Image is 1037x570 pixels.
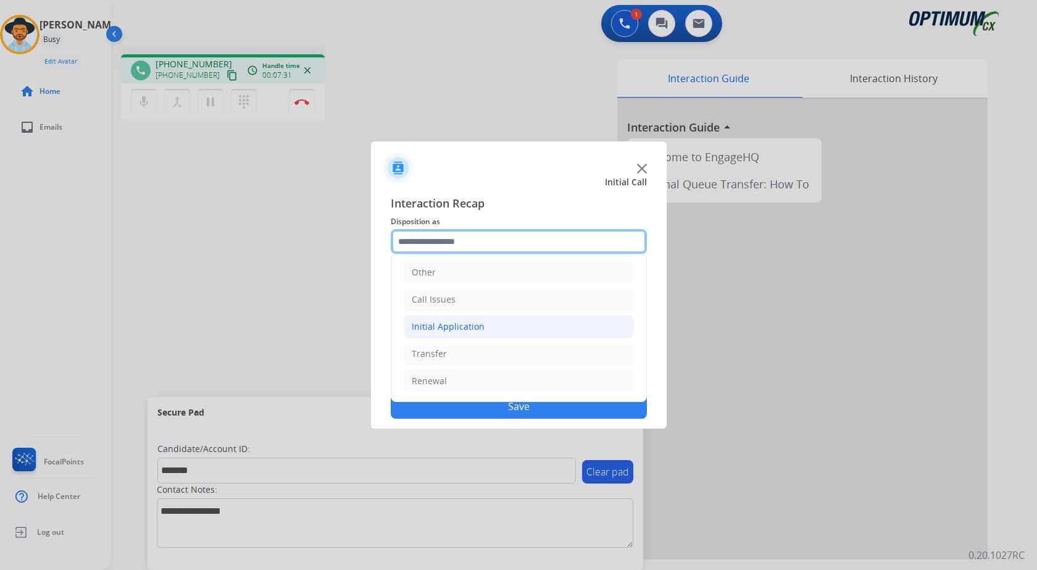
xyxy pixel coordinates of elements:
[412,293,456,306] div: Call Issues
[391,214,647,229] span: Disposition as
[391,394,647,419] button: Save
[412,348,447,360] div: Transfer
[391,195,647,214] span: Interaction Recap
[412,266,436,279] div: Other
[412,321,485,333] div: Initial Application
[412,375,447,387] div: Renewal
[605,176,647,188] span: Initial Call
[383,153,413,183] img: contactIcon
[968,548,1025,563] p: 0.20.1027RC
